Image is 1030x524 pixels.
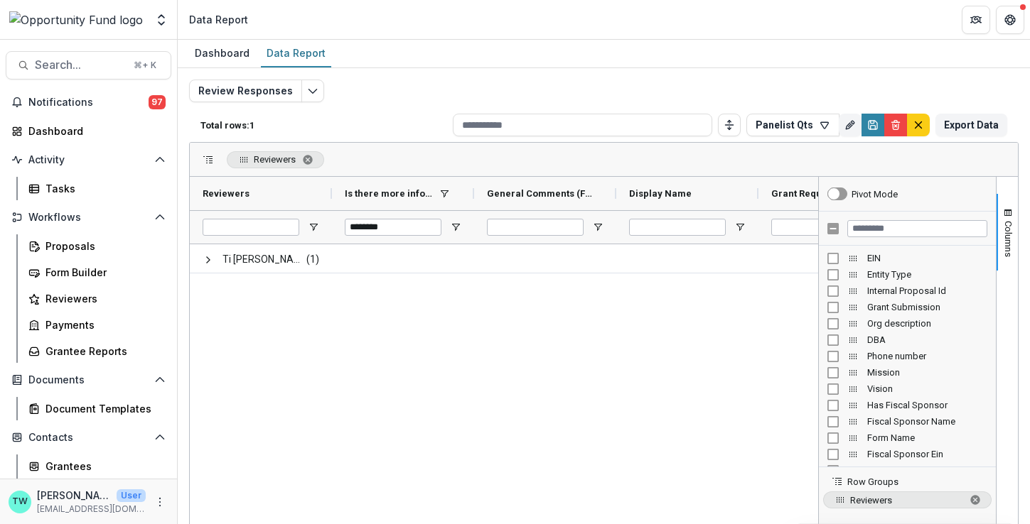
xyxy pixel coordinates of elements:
[45,344,160,359] div: Grantee Reports
[28,374,149,386] span: Documents
[819,283,996,299] div: Internal Proposal Id Column
[28,432,149,444] span: Contacts
[203,219,299,236] input: Reviewers Filter Input
[819,332,996,348] div: DBA Column
[301,80,324,102] button: Edit selected report
[28,97,149,109] span: Notifications
[28,212,149,224] span: Workflows
[45,265,160,280] div: Form Builder
[254,154,296,165] span: Reviewers
[45,291,160,306] div: Reviewers
[867,432,987,443] span: Form Name
[9,11,143,28] img: Opportunity Fund logo
[771,219,868,236] input: Grant Request Name (GRANT_PROP_TITLE) Filter Input
[45,401,160,416] div: Document Templates
[23,261,171,284] a: Form Builder
[6,369,171,391] button: Open Documents
[117,489,146,502] p: User
[6,148,171,171] button: Open Activity
[823,491,992,508] span: Reviewers. Press ENTER to sort. Press DELETE to remove
[819,250,996,266] div: EIN Column
[131,58,159,73] div: ⌘ + K
[867,367,987,378] span: Mission
[189,80,302,102] button: Review Responses
[183,9,254,30] nav: breadcrumb
[819,430,996,446] div: Form Name Column
[222,245,305,274] span: Ti [PERSON_NAME] <[DOMAIN_NAME][EMAIL_ADDRESS][DOMAIN_NAME]> <[DOMAIN_NAME][EMAIL_ADDRESS][DOMAIN...
[35,58,125,72] span: Search...
[189,12,248,27] div: Data Report
[306,245,319,274] span: (1)
[23,339,171,363] a: Grantee Reports
[450,222,461,233] button: Open Filter Menu
[839,114,862,136] button: Rename
[819,462,996,479] div: Fiscal Sponsor Email Column
[819,266,996,283] div: Entity Type Column
[819,348,996,364] div: Phone number Column
[819,446,996,462] div: Fiscal Sponsor Ein Column
[884,114,907,136] button: Delete
[907,114,930,136] button: default
[203,188,250,199] span: Reviewers
[227,151,324,168] div: Row Groups
[847,220,987,237] input: Filter Columns Input
[819,299,996,315] div: Grant Submission Column
[862,114,884,136] button: Save
[867,285,987,296] span: Internal Proposal Id
[151,493,168,511] button: More
[819,364,996,381] div: Mission Column
[867,302,987,312] span: Grant Submission
[487,188,592,199] span: General Comments (FORMATTED_TEXT)
[867,351,987,361] span: Phone number
[718,114,741,136] button: Toggle auto height
[6,119,171,143] a: Dashboard
[819,315,996,332] div: Org description Column
[850,495,963,506] span: Reviewers
[867,334,987,345] span: DBA
[1003,221,1014,257] span: Columns
[23,287,171,310] a: Reviewers
[771,188,876,199] span: Grant Request Name (GRANT_PROP_TITLE)
[45,317,160,332] div: Payments
[6,91,171,114] button: Notifications97
[28,154,149,166] span: Activity
[23,234,171,258] a: Proposals
[962,6,990,34] button: Partners
[6,426,171,449] button: Open Contacts
[261,43,331,63] div: Data Report
[45,459,160,474] div: Grantees
[487,219,584,236] input: General Comments (FORMATTED_TEXT) Filter Input
[261,40,331,67] a: Data Report
[867,269,987,280] span: Entity Type
[23,454,171,478] a: Grantees
[23,397,171,420] a: Document Templates
[23,177,171,200] a: Tasks
[45,239,160,253] div: Proposals
[151,6,171,34] button: Open entity switcher
[12,497,28,506] div: Ti Wilhelm
[345,219,441,236] input: Is there more information you need from the organization? (FORMATTED_TEXT) Filter Input
[867,253,987,263] span: EIN
[6,51,171,80] button: Search...
[37,503,146,515] p: [EMAIL_ADDRESS][DOMAIN_NAME]
[189,43,255,63] div: Dashboard
[867,449,987,459] span: Fiscal Sponsor Ein
[308,222,319,233] button: Open Filter Menu
[867,416,987,427] span: Fiscal Sponsor Name
[189,40,255,67] a: Dashboard
[935,114,1007,136] button: Export Data
[629,219,726,236] input: Display Name Filter Input
[819,381,996,397] div: Vision Column
[37,488,111,503] p: [PERSON_NAME]
[345,188,434,199] span: Is there more information you need from the organization? (FORMATTED_TEXT)
[592,222,603,233] button: Open Filter Menu
[227,151,324,168] span: Reviewers. Press ENTER to sort. Press DELETE to remove
[23,313,171,337] a: Payments
[867,400,987,410] span: Has Fiscal Sponsor
[819,413,996,430] div: Fiscal Sponsor Name Column
[819,397,996,413] div: Has Fiscal Sponsor Column
[28,124,160,138] div: Dashboard
[6,206,171,229] button: Open Workflows
[847,476,898,487] span: Row Groups
[149,95,166,109] span: 97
